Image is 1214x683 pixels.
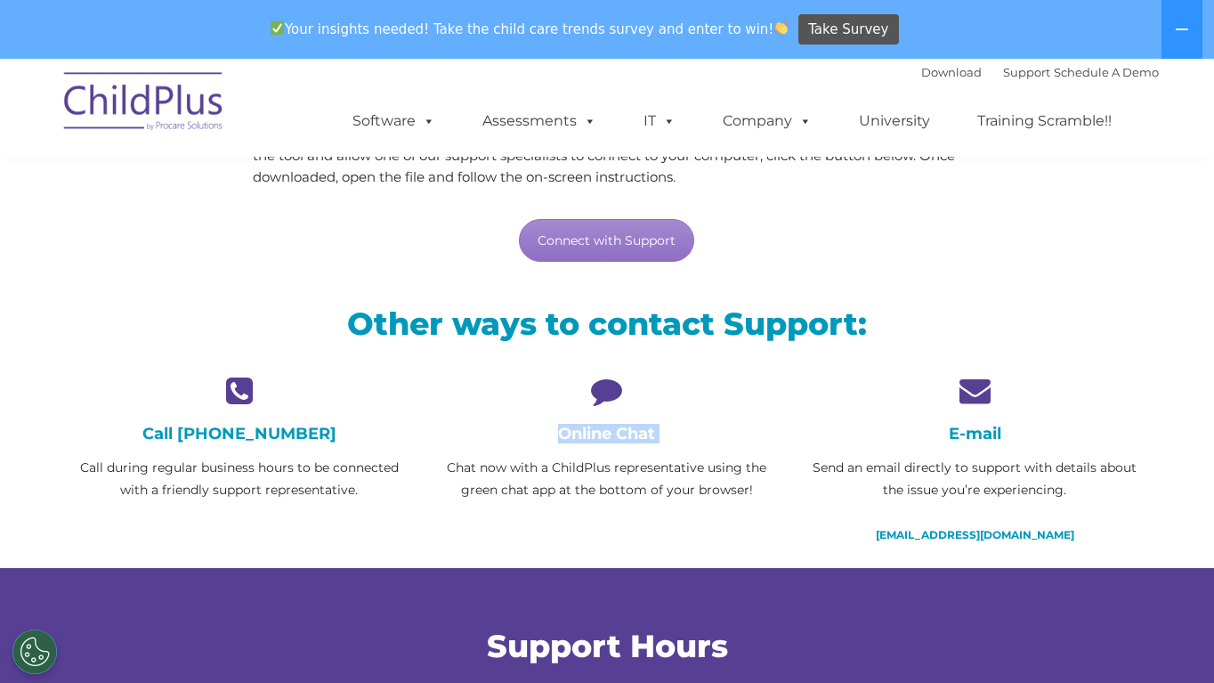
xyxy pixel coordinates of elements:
a: [EMAIL_ADDRESS][DOMAIN_NAME] [876,528,1074,541]
a: Support [1003,65,1050,79]
a: University [841,103,948,139]
span: Take Survey [808,14,888,45]
a: Software [335,103,453,139]
h4: Online Chat [436,424,777,443]
img: ChildPlus by Procare Solutions [55,60,233,149]
span: Support Hours [487,627,728,665]
button: Cookies Settings [12,630,57,674]
p: Send an email directly to support with details about the issue you’re experiencing. [805,457,1145,501]
a: Take Survey [798,14,899,45]
font: | [921,65,1159,79]
a: Assessments [465,103,614,139]
h2: Other ways to contact Support: [69,304,1145,344]
a: Schedule A Demo [1054,65,1159,79]
a: IT [626,103,693,139]
h4: Call [PHONE_NUMBER] [69,424,409,443]
img: ✅ [271,21,284,35]
img: 👏 [774,21,788,35]
a: Training Scramble!! [959,103,1129,139]
p: Call during regular business hours to be connected with a friendly support representative. [69,457,409,501]
a: Download [921,65,982,79]
span: Your insights needed! Take the child care trends survey and enter to win! [263,12,796,46]
a: Company [705,103,830,139]
p: Chat now with a ChildPlus representative using the green chat app at the bottom of your browser! [436,457,777,501]
h4: E-mail [805,424,1145,443]
a: Connect with Support [519,219,694,262]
